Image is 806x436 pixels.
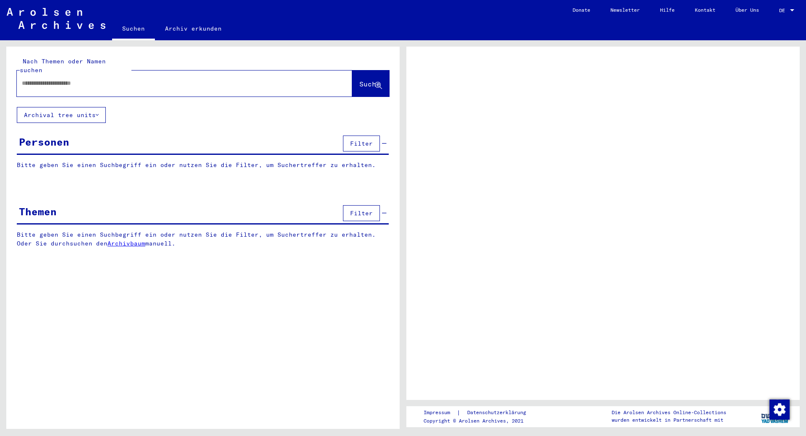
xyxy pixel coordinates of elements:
span: Suche [359,80,380,88]
img: yv_logo.png [759,406,791,427]
div: Themen [19,204,57,219]
a: Archivbaum [107,240,145,247]
span: Filter [350,140,373,147]
mat-label: Nach Themen oder Namen suchen [20,57,106,74]
div: Personen [19,134,69,149]
div: | [424,408,536,417]
span: DE [779,8,788,13]
img: Arolsen_neg.svg [7,8,105,29]
button: Filter [343,205,380,221]
button: Filter [343,136,380,151]
a: Suchen [112,18,155,40]
p: Copyright © Arolsen Archives, 2021 [424,417,536,425]
img: Zustimmung ändern [769,399,790,420]
a: Archiv erkunden [155,18,232,39]
button: Archival tree units [17,107,106,123]
button: Suche [352,70,389,97]
p: Bitte geben Sie einen Suchbegriff ein oder nutzen Sie die Filter, um Suchertreffer zu erhalten. O... [17,230,389,248]
div: Zustimmung ändern [769,399,789,419]
p: Die Arolsen Archives Online-Collections [612,409,726,416]
span: Filter [350,209,373,217]
a: Impressum [424,408,457,417]
p: wurden entwickelt in Partnerschaft mit [612,416,726,424]
a: Datenschutzerklärung [461,408,536,417]
p: Bitte geben Sie einen Suchbegriff ein oder nutzen Sie die Filter, um Suchertreffer zu erhalten. [17,161,389,170]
